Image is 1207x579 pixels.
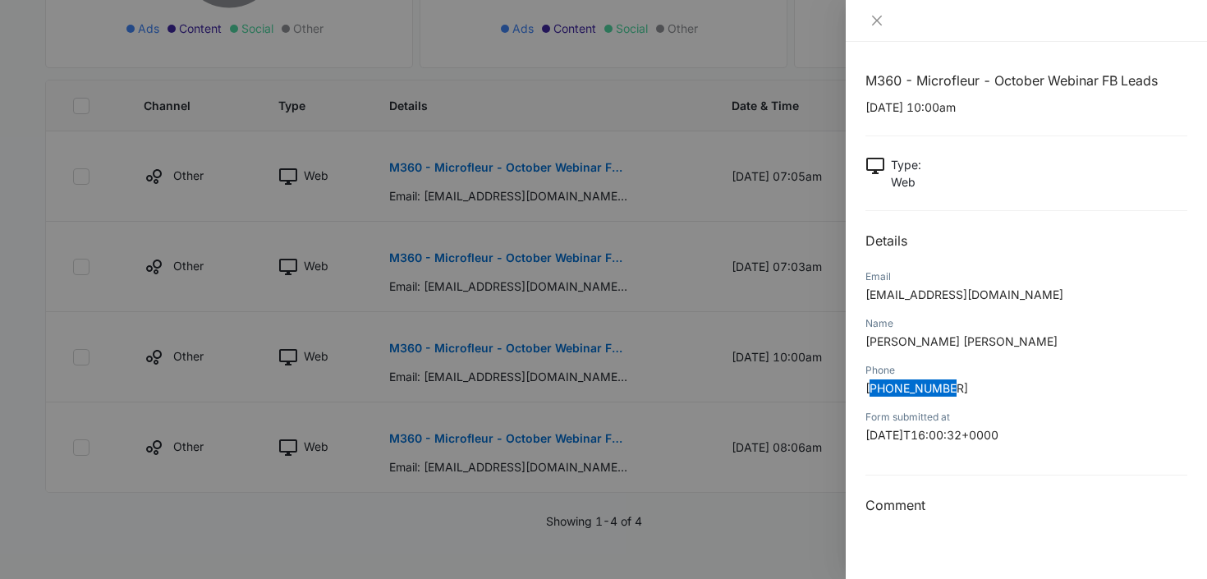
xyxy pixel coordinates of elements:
[865,381,968,395] span: [PHONE_NUMBER]
[163,95,177,108] img: tab_keywords_by_traffic_grey.svg
[865,269,1187,284] div: Email
[891,156,921,173] p: Type :
[865,99,1187,116] p: [DATE] 10:00am
[62,97,147,108] div: Domain Overview
[865,428,998,442] span: [DATE]T16:00:32+0000
[870,14,883,27] span: close
[865,363,1187,378] div: Phone
[865,410,1187,425] div: Form submitted at
[865,334,1058,348] span: [PERSON_NAME] [PERSON_NAME]
[26,43,39,56] img: website_grey.svg
[891,173,921,191] p: Web
[865,231,1187,250] h2: Details
[43,43,181,56] div: Domain: [DOMAIN_NAME]
[865,287,1063,301] span: [EMAIL_ADDRESS][DOMAIN_NAME]
[44,95,57,108] img: tab_domain_overview_orange.svg
[865,71,1187,90] h1: M360 - Microfleur - October Webinar FB Leads
[865,316,1187,331] div: Name
[181,97,277,108] div: Keywords by Traffic
[865,495,1187,515] h3: Comment
[865,13,888,28] button: Close
[26,26,39,39] img: logo_orange.svg
[46,26,80,39] div: v 4.0.25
